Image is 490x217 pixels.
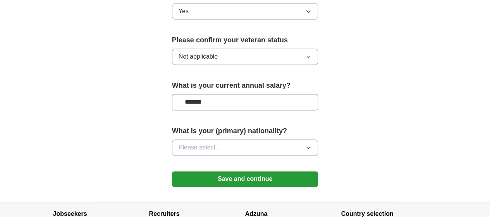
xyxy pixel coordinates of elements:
label: What is your current annual salary? [172,80,318,91]
span: Not applicable [179,52,218,61]
button: Please select... [172,139,318,156]
button: Save and continue [172,171,318,187]
label: Please confirm your veteran status [172,35,318,45]
button: Yes [172,3,318,19]
label: What is your (primary) nationality? [172,126,318,136]
span: Please select... [179,143,221,152]
button: Not applicable [172,49,318,65]
span: Yes [179,7,189,16]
